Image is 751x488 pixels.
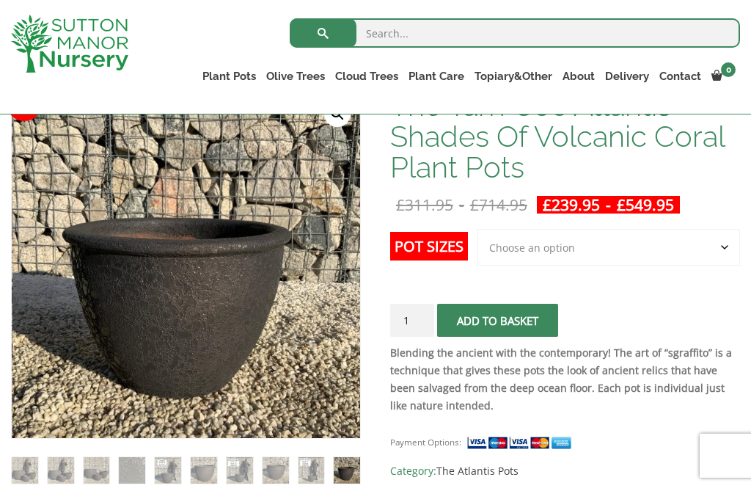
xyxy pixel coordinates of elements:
[466,435,576,451] img: payment supported
[617,194,674,215] bdi: 549.95
[721,62,736,77] span: 0
[390,90,740,183] h1: The Tam Coc Atlantis Shades Of Volcanic Coral Plant Pots
[84,457,110,484] img: The Tam Coc Atlantis Shades Of Volcanic Coral Plant Pots - Image 3
[403,66,469,87] a: Plant Care
[263,457,289,484] img: The Tam Coc Atlantis Shades Of Volcanic Coral Plant Pots - Image 8
[390,232,468,261] label: Pot Sizes
[436,464,519,478] a: The Atlantis Pots
[197,66,261,87] a: Plant Pots
[119,457,145,484] img: The Tam Coc Atlantis Shades Of Volcanic Coral Plant Pots - Image 4
[437,304,558,337] button: Add to basket
[290,18,740,48] input: Search...
[470,194,527,215] bdi: 714.95
[396,194,405,215] span: £
[600,66,654,87] a: Delivery
[543,194,552,215] span: £
[298,457,325,484] img: The Tam Coc Atlantis Shades Of Volcanic Coral Plant Pots - Image 9
[390,196,533,214] del: -
[390,462,740,480] span: Category:
[48,457,74,484] img: The Tam Coc Atlantis Shades Of Volcanic Coral Plant Pots - Image 2
[330,66,403,87] a: Cloud Trees
[654,66,706,87] a: Contact
[469,66,557,87] a: Topiary&Other
[191,457,217,484] img: The Tam Coc Atlantis Shades Of Volcanic Coral Plant Pots - Image 6
[390,304,434,337] input: Product quantity
[334,457,360,484] img: The Tam Coc Atlantis Shades Of Volcanic Coral Plant Pots - Image 10
[617,194,626,215] span: £
[11,15,128,73] img: logo
[537,196,680,214] ins: -
[706,66,740,87] a: 0
[261,66,330,87] a: Olive Trees
[155,457,181,484] img: The Tam Coc Atlantis Shades Of Volcanic Coral Plant Pots - Image 5
[390,437,461,448] small: Payment Options:
[396,194,453,215] bdi: 311.95
[470,194,479,215] span: £
[557,66,600,87] a: About
[12,457,38,484] img: The Tam Coc Atlantis Shades Of Volcanic Coral Plant Pots
[543,194,600,215] bdi: 239.95
[390,346,732,412] strong: Blending the ancient with the contemporary! The art of “sgraffito” is a technique that gives thes...
[227,457,253,484] img: The Tam Coc Atlantis Shades Of Volcanic Coral Plant Pots - Image 7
